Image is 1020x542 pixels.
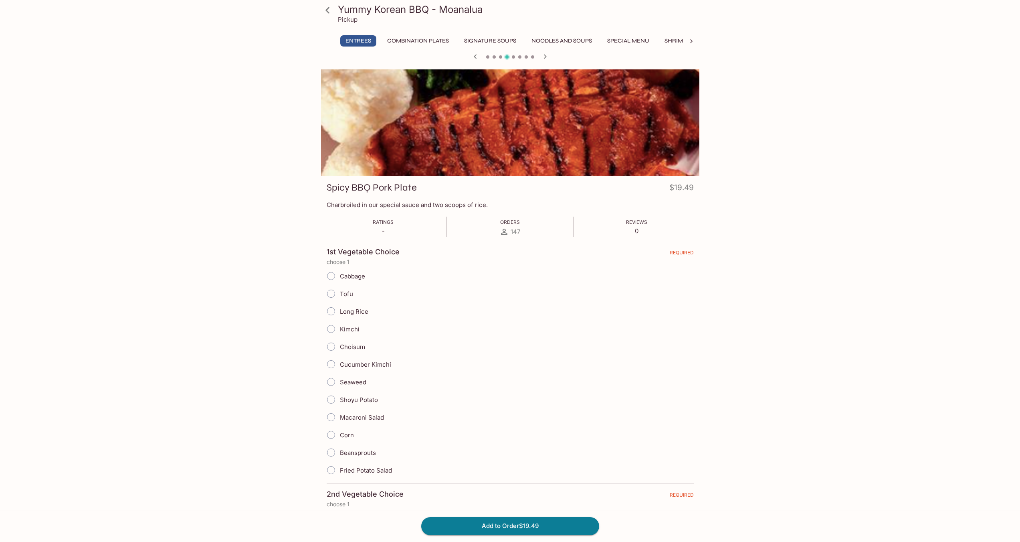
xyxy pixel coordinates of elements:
[500,219,520,225] span: Orders
[338,3,696,16] h3: Yummy Korean BBQ - Moanalua
[340,396,378,404] span: Shoyu Potato
[327,181,417,194] h3: Spicy BBQ Pork Plate
[421,517,599,535] button: Add to Order$19.49
[511,228,520,235] span: 147
[340,414,384,421] span: Macaroni Salad
[340,449,376,457] span: Beansprouts
[340,272,365,280] span: Cabbage
[670,250,694,259] span: REQUIRED
[373,219,394,225] span: Ratings
[327,248,400,256] h4: 1st Vegetable Choice
[340,378,366,386] span: Seaweed
[327,201,694,209] p: Charbroiled in our special sauce and two scoops of rice.
[670,492,694,501] span: REQUIRED
[340,361,391,368] span: Cucumber Kimchi
[340,467,392,474] span: Fried Potato Salad
[626,219,647,225] span: Reviews
[340,35,376,47] button: Entrees
[340,343,365,351] span: Choisum
[603,35,654,47] button: Special Menu
[327,501,694,507] p: choose 1
[527,35,596,47] button: Noodles and Soups
[460,35,521,47] button: Signature Soups
[626,227,647,235] p: 0
[338,16,358,23] p: Pickup
[660,35,717,47] button: Shrimp Combos
[373,227,394,235] p: -
[383,35,453,47] button: Combination Plates
[340,290,353,298] span: Tofu
[340,325,360,333] span: Kimchi
[327,490,404,499] h4: 2nd Vegetable Choice
[327,259,694,265] p: choose 1
[340,308,368,315] span: Long Rice
[321,69,699,176] div: Spicy BBQ Pork Plate
[669,181,694,197] h4: $19.49
[340,431,354,439] span: Corn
